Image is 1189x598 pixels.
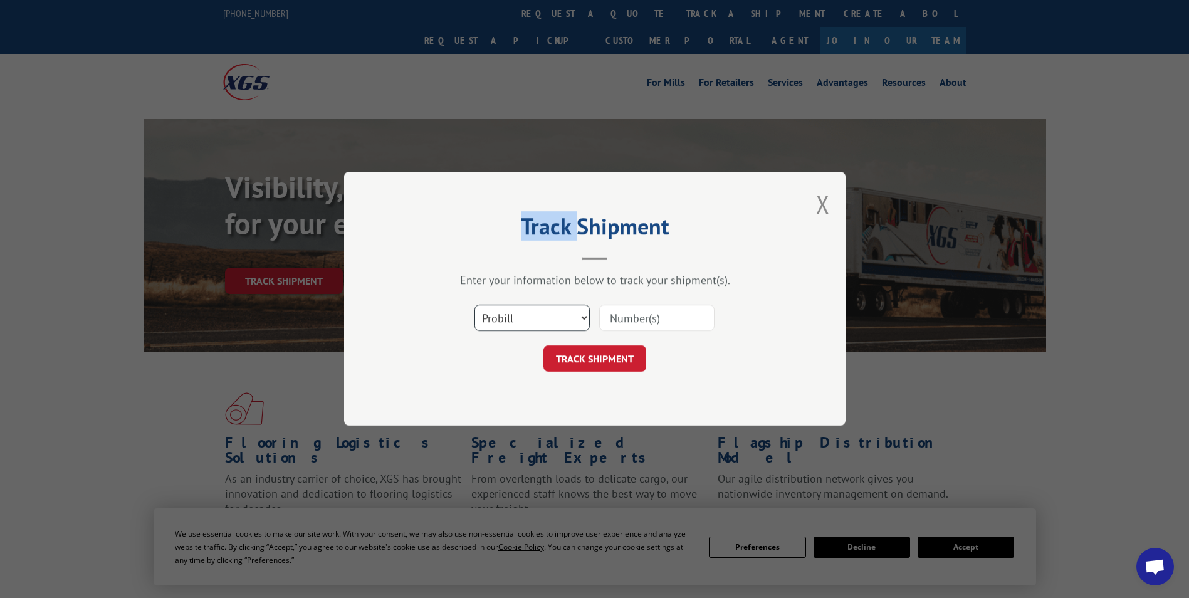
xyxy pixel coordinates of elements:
input: Number(s) [599,305,715,332]
h2: Track Shipment [407,218,783,241]
button: Close modal [816,187,830,221]
div: Open chat [1136,548,1174,585]
div: Enter your information below to track your shipment(s). [407,273,783,288]
button: TRACK SHIPMENT [543,346,646,372]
